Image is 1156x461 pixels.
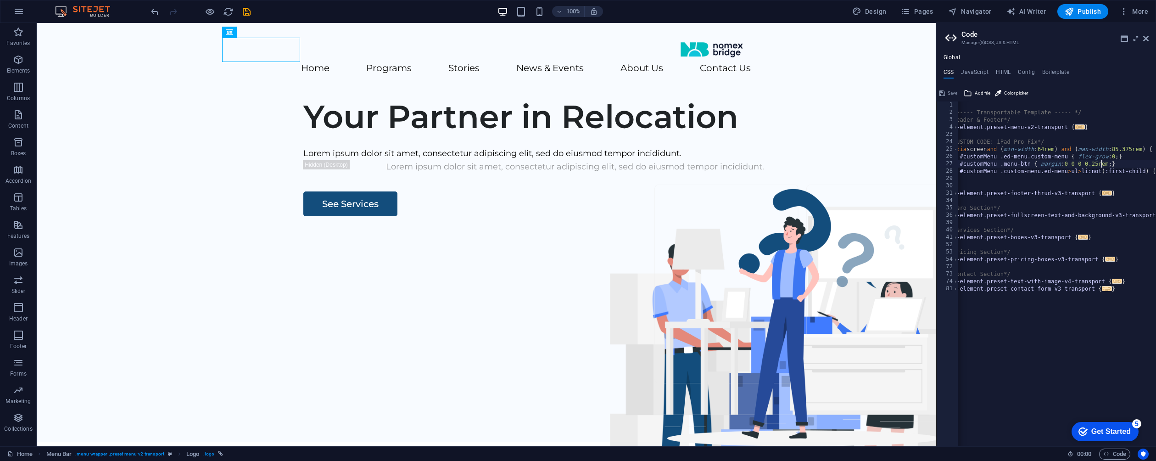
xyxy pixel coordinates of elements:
[994,88,1029,99] button: Color picker
[1075,124,1085,129] span: ...
[149,6,160,17] button: undo
[11,150,26,157] p: Boxes
[9,315,28,322] p: Header
[996,69,1011,79] h4: HTML
[27,10,67,18] div: Get Started
[218,451,223,456] i: This element is linked
[53,6,122,17] img: Editor Logo
[901,7,933,16] span: Pages
[937,241,959,248] div: 52
[937,248,959,256] div: 53
[1119,7,1148,16] span: More
[1018,69,1035,79] h4: Config
[962,88,992,99] button: Add file
[849,4,890,19] div: Design (Ctrl+Alt+Y)
[6,39,30,47] p: Favorites
[75,449,164,460] span: . menu-wrapper .preset-menu-v2-transport
[937,146,959,153] div: 25
[1006,7,1046,16] span: AI Writer
[1101,191,1111,196] span: ...
[937,124,959,131] div: 4
[937,131,959,138] div: 23
[1065,7,1101,16] span: Publish
[961,39,1130,47] h3: Manage (S)CSS, JS & HTML
[11,287,26,295] p: Slider
[937,278,959,285] div: 74
[186,449,199,460] span: Click to select. Double-click to edit
[937,175,959,182] div: 29
[937,204,959,212] div: 35
[944,69,954,79] h4: CSS
[590,7,598,16] i: On resize automatically adjust zoom level to fit chosen device.
[10,370,27,377] p: Forms
[961,30,1149,39] h2: Code
[1057,4,1108,19] button: Publish
[566,6,581,17] h6: 100%
[1067,449,1092,460] h6: Session time
[849,4,890,19] button: Design
[944,4,995,19] button: Navigator
[937,234,959,241] div: 41
[937,116,959,124] div: 3
[7,232,29,240] p: Features
[9,260,28,267] p: Images
[948,7,992,16] span: Navigator
[204,6,215,17] button: Click here to leave preview mode and continue editing
[68,2,77,11] div: 5
[552,6,585,17] button: 100%
[1138,449,1149,460] button: Usercentrics
[7,95,30,102] p: Columns
[6,398,31,405] p: Marketing
[937,101,959,109] div: 1
[7,449,33,460] a: Click to cancel selection. Double-click to open Pages
[961,69,988,79] h4: JavaScript
[1042,69,1069,79] h4: Boilerplate
[1116,4,1152,19] button: More
[937,270,959,278] div: 73
[4,425,32,433] p: Collections
[937,168,959,175] div: 28
[1112,279,1122,284] span: ...
[241,6,252,17] button: save
[937,219,959,226] div: 39
[7,67,30,74] p: Elements
[1101,286,1111,291] span: ...
[6,177,31,185] p: Accordion
[150,6,160,17] i: Undo: Edit headline (Ctrl+Z)
[1078,235,1088,240] span: ...
[897,4,937,19] button: Pages
[10,343,27,350] p: Footer
[937,109,959,116] div: 2
[203,449,214,460] span: . logo
[937,160,959,168] div: 27
[46,449,72,460] span: Click to select. Double-click to edit
[1004,88,1028,99] span: Color picker
[852,7,887,16] span: Design
[1103,449,1126,460] span: Code
[1003,4,1050,19] button: AI Writer
[937,212,959,219] div: 36
[937,263,959,270] div: 72
[937,226,959,234] div: 40
[10,205,27,212] p: Tables
[1083,450,1085,457] span: :
[937,256,959,263] div: 54
[223,6,234,17] button: reload
[937,197,959,204] div: 34
[1077,449,1091,460] span: 00 00
[937,285,959,292] div: 81
[975,88,990,99] span: Add file
[944,54,960,62] h4: Global
[1105,257,1115,262] span: ...
[46,449,223,460] nav: breadcrumb
[937,190,959,197] div: 31
[7,5,74,24] div: Get Started 5 items remaining, 0% complete
[937,182,959,190] div: 30
[8,122,28,129] p: Content
[1099,449,1130,460] button: Code
[937,138,959,146] div: 24
[168,451,172,456] i: This element is a customizable preset
[937,153,959,160] div: 26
